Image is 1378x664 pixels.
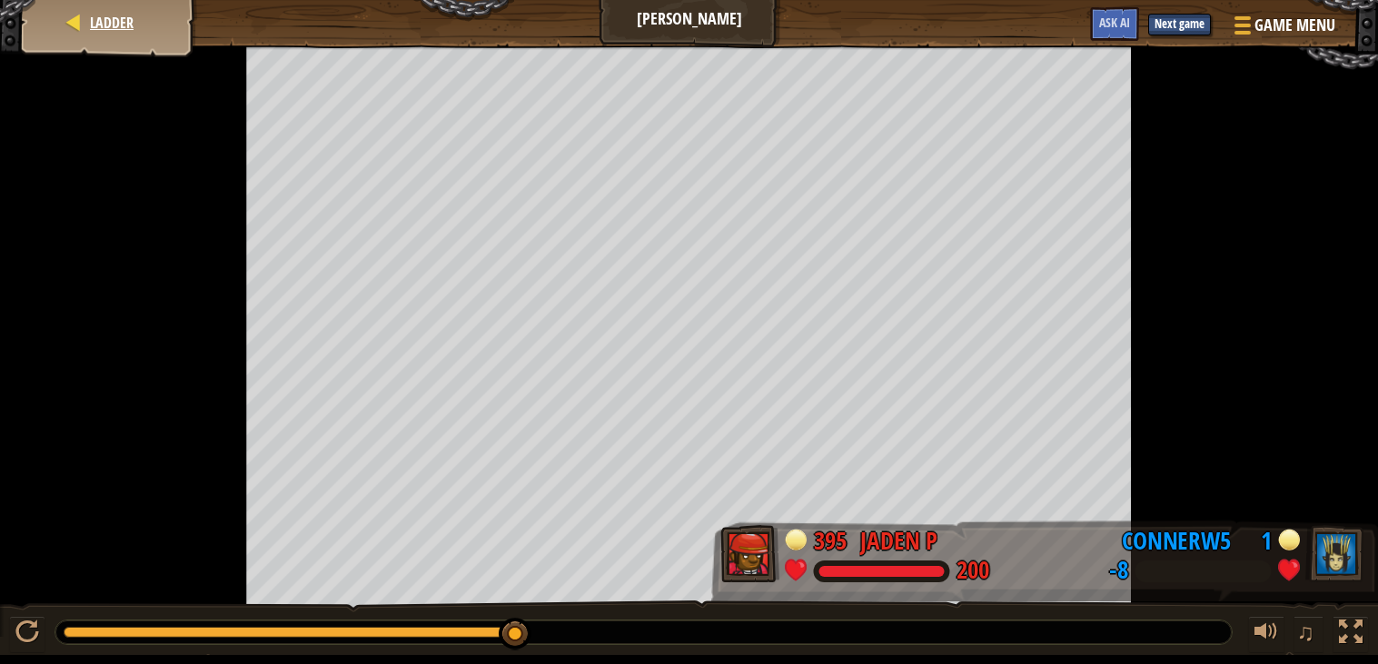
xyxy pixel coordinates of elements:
[1109,559,1128,583] div: -8
[1305,525,1364,582] img: thang_avatar_frame.png
[1244,524,1272,549] div: 1
[1248,616,1284,653] button: Adjust volume
[814,524,847,549] div: 395
[720,525,779,582] img: thang_avatar_frame.png
[1297,619,1315,646] span: ♫
[1294,616,1324,653] button: ♫
[1122,524,1231,560] div: CONNERW5
[860,524,938,560] div: JADEN P
[90,13,134,33] span: Ladder
[1254,14,1335,37] span: Game Menu
[1148,14,1211,35] button: Next game
[957,559,989,583] div: 200
[1090,7,1139,41] button: Ask AI
[9,616,45,653] button: Ctrl + P: Play
[1099,14,1130,31] span: Ask AI
[1220,7,1346,50] button: Game Menu
[84,13,134,33] a: Ladder
[1333,616,1369,653] button: Toggle fullscreen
